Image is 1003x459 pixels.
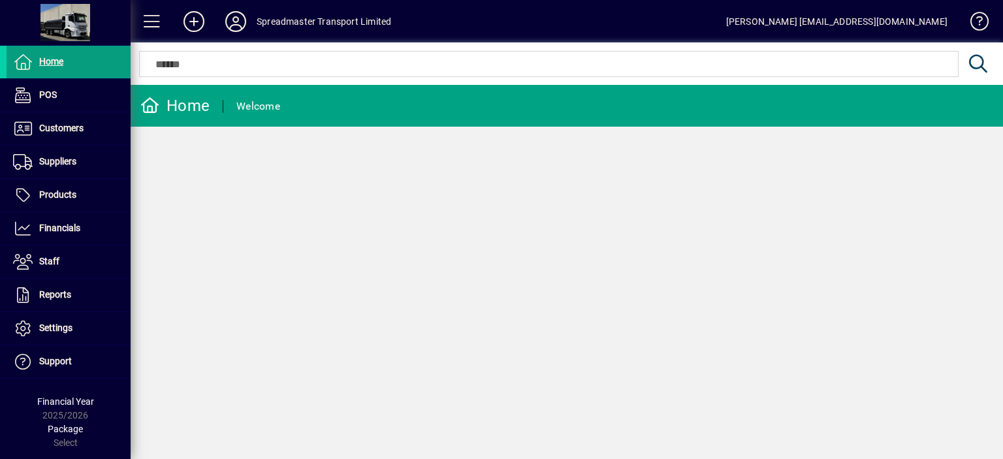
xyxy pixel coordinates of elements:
span: Support [39,356,72,366]
span: Settings [39,323,72,333]
span: POS [39,89,57,100]
a: Suppliers [7,146,131,178]
a: Knowledge Base [961,3,987,45]
span: Financial Year [37,396,94,407]
span: Home [39,56,63,67]
a: Reports [7,279,131,311]
a: Financials [7,212,131,245]
button: Add [173,10,215,33]
span: Package [48,424,83,434]
div: [PERSON_NAME] [EMAIL_ADDRESS][DOMAIN_NAME] [726,11,947,32]
a: Support [7,345,131,378]
span: Products [39,189,76,200]
a: Customers [7,112,131,145]
a: POS [7,79,131,112]
span: Financials [39,223,80,233]
a: Products [7,179,131,212]
span: Suppliers [39,156,76,166]
a: Staff [7,245,131,278]
div: Home [140,95,210,116]
div: Spreadmaster Transport Limited [257,11,391,32]
button: Profile [215,10,257,33]
span: Customers [39,123,84,133]
div: Welcome [236,96,280,117]
span: Staff [39,256,59,266]
span: Reports [39,289,71,300]
a: Settings [7,312,131,345]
